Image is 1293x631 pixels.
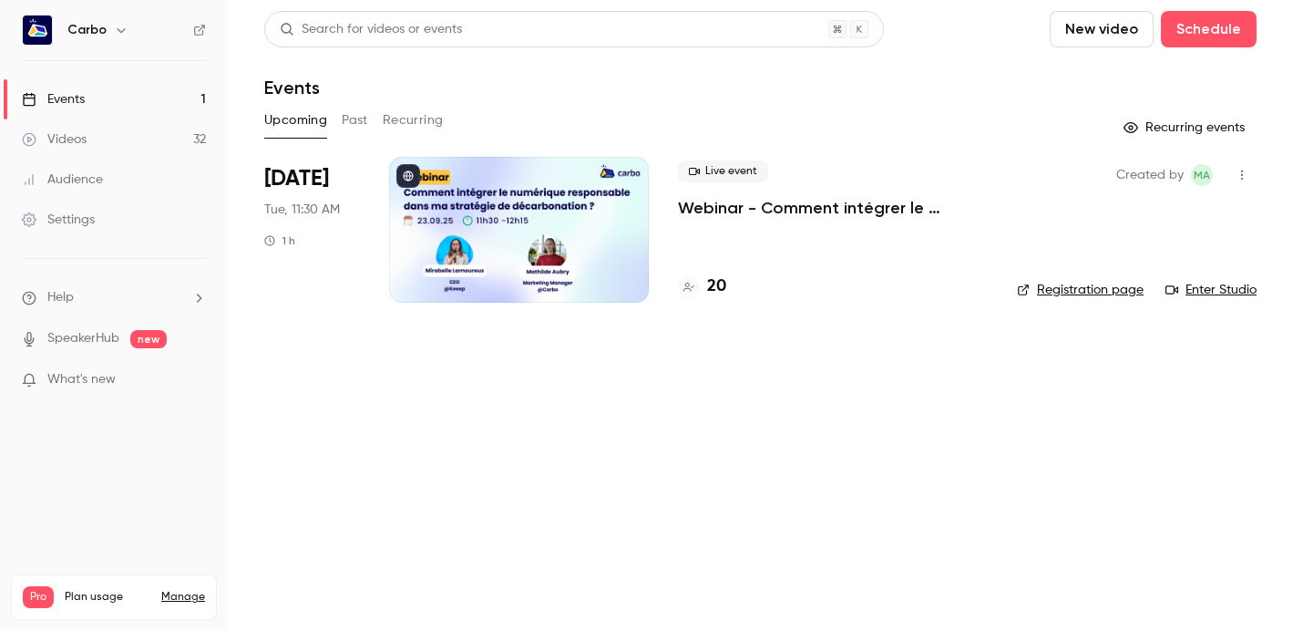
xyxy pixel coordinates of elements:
[264,106,327,135] button: Upcoming
[130,330,167,348] span: new
[1165,281,1257,299] a: Enter Studio
[23,586,54,608] span: Pro
[342,106,368,135] button: Past
[22,288,206,307] li: help-dropdown-opener
[280,20,462,39] div: Search for videos or events
[1191,164,1213,186] span: Mathilde Aubry
[264,157,360,303] div: Sep 23 Tue, 11:30 AM (Europe/Paris)
[264,233,295,248] div: 1 h
[47,329,119,348] a: SpeakerHub
[67,21,107,39] h6: Carbo
[383,106,444,135] button: Recurring
[264,77,320,98] h1: Events
[1116,164,1184,186] span: Created by
[22,171,103,189] div: Audience
[1161,11,1257,47] button: Schedule
[22,211,95,229] div: Settings
[1194,164,1210,186] span: MA
[47,370,116,389] span: What's new
[264,201,340,219] span: Tue, 11:30 AM
[161,590,205,605] a: Manage
[264,164,329,193] span: [DATE]
[1050,11,1154,47] button: New video
[678,274,726,299] a: 20
[22,90,85,109] div: Events
[678,160,768,182] span: Live event
[22,130,87,149] div: Videos
[23,16,52,45] img: Carbo
[678,197,988,219] a: Webinar - Comment intégrer le numérique responsable dans ma stratégie de décarbonation ?
[65,590,150,605] span: Plan usage
[1115,113,1257,142] button: Recurring events
[707,274,726,299] h4: 20
[47,288,74,307] span: Help
[1017,281,1144,299] a: Registration page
